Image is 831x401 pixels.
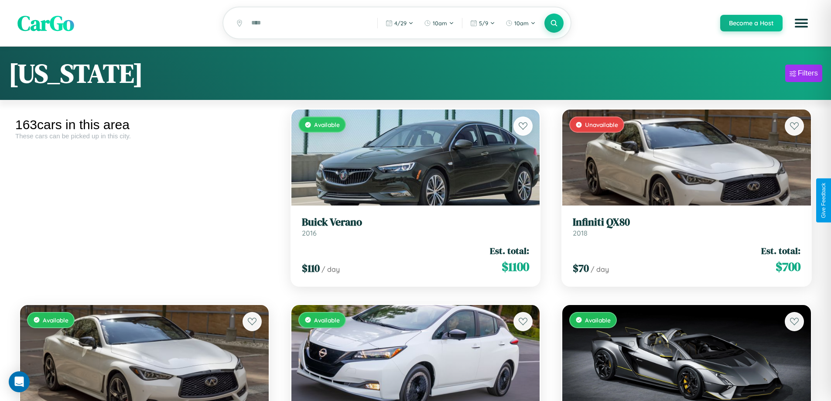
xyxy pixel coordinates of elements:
a: Infiniti QX802018 [573,216,800,237]
span: / day [321,265,340,274]
button: Open menu [789,11,814,35]
span: Unavailable [585,121,618,128]
span: Available [585,316,611,324]
div: Give Feedback [821,183,827,218]
div: Open Intercom Messenger [9,371,30,392]
span: Est. total: [490,244,529,257]
button: 10am [501,16,540,30]
h3: Infiniti QX80 [573,216,800,229]
span: $ 110 [302,261,320,275]
button: Filters [785,65,822,82]
span: / day [591,265,609,274]
span: Est. total: [761,244,800,257]
div: Filters [798,69,818,78]
span: $ 1100 [502,258,529,275]
span: Available [314,121,340,128]
a: Buick Verano2016 [302,216,530,237]
button: 5/9 [466,16,499,30]
h1: [US_STATE] [9,55,143,91]
h3: Buick Verano [302,216,530,229]
button: 4/29 [381,16,418,30]
span: Available [314,316,340,324]
span: Available [43,316,68,324]
span: 4 / 29 [394,20,407,27]
span: 10am [433,20,447,27]
span: 2018 [573,229,588,237]
button: 10am [420,16,458,30]
span: CarGo [17,9,74,38]
span: $ 70 [573,261,589,275]
span: 5 / 9 [479,20,488,27]
div: These cars can be picked up in this city. [15,132,274,140]
span: 2016 [302,229,317,237]
span: $ 700 [776,258,800,275]
span: 10am [514,20,529,27]
div: 163 cars in this area [15,117,274,132]
button: Become a Host [720,15,783,31]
